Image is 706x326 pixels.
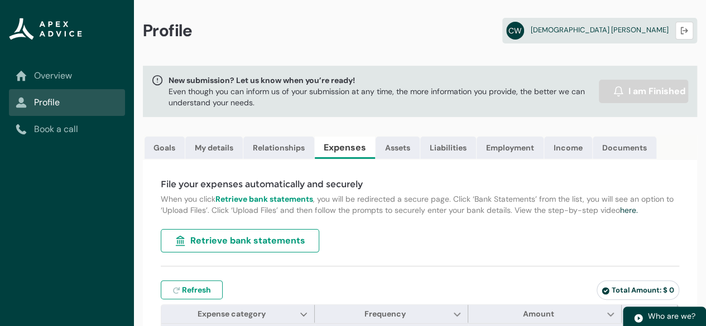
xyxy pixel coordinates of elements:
button: Logout [675,22,693,40]
a: Expenses [315,137,375,159]
span: Refresh [182,284,211,295]
button: Retrieve bank statements [161,229,319,252]
a: Book a call [16,123,118,136]
a: CW[DEMOGRAPHIC_DATA] [PERSON_NAME] [502,18,697,43]
span: New submission? Let us know when you’re ready! [169,75,594,86]
img: landmark.svg [175,235,186,246]
lightning-badge: Total Amount [597,280,679,300]
abbr: CW [506,22,524,40]
span: [DEMOGRAPHIC_DATA] [PERSON_NAME] [531,25,669,35]
img: alarm.svg [613,86,624,97]
strong: Retrieve bank statements [215,194,313,204]
a: Employment [477,137,544,159]
a: Assets [376,137,420,159]
a: Relationships [243,137,314,159]
span: Retrieve bank statements [190,234,305,247]
a: Liabilities [420,137,476,159]
nav: Sub page [9,62,125,143]
img: play.svg [633,313,643,323]
a: Overview [16,69,118,82]
p: When you click , you will be redirected a secure page. Click ‘Bank Statements’ from the list, you... [161,193,679,216]
span: I am Finished [628,85,685,98]
img: Apex Advice Group [9,18,82,40]
a: Profile [16,96,118,109]
span: Total Amount: $ 0 [602,285,674,295]
button: I am Finished [599,80,688,103]
p: Even though you can inform us of your submission at any time, the more information you provide, t... [169,86,594,108]
a: My details [185,137,243,159]
a: Income [544,137,592,159]
h4: File your expenses automatically and securely [161,178,679,191]
a: Goals [145,137,185,159]
span: Profile [143,20,193,41]
a: Documents [593,137,656,159]
span: Who are we? [648,311,695,321]
button: Refresh [161,280,223,299]
a: here. [620,205,638,215]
